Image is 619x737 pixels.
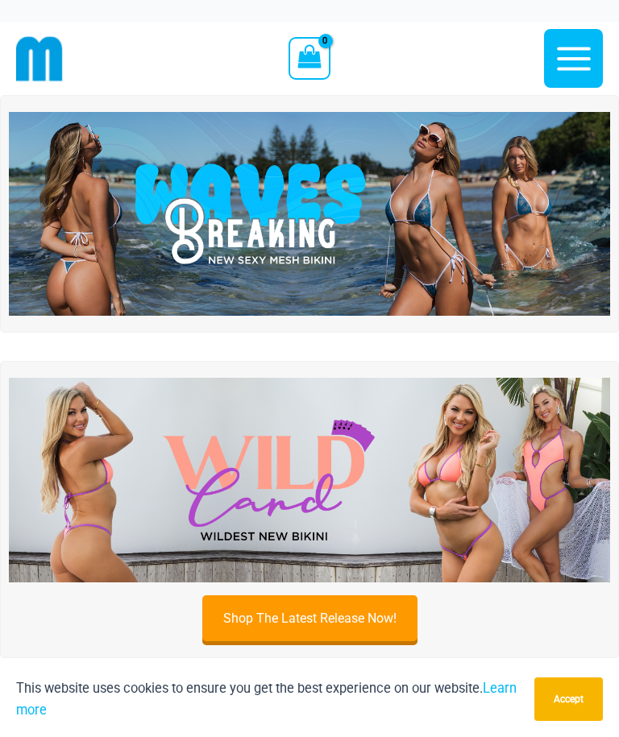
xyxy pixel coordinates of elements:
[289,37,330,79] a: View Shopping Cart, empty
[9,378,610,582] img: Wild Card Neon Bliss Bikini
[9,112,610,317] img: Waves Breaking Ocean Bikini Pack
[16,677,522,721] p: This website uses cookies to ensure you get the best experience on our website.
[16,35,63,82] img: cropped mm emblem
[16,681,517,718] a: Learn more
[202,595,418,641] a: Shop The Latest Release Now!
[534,677,603,721] button: Accept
